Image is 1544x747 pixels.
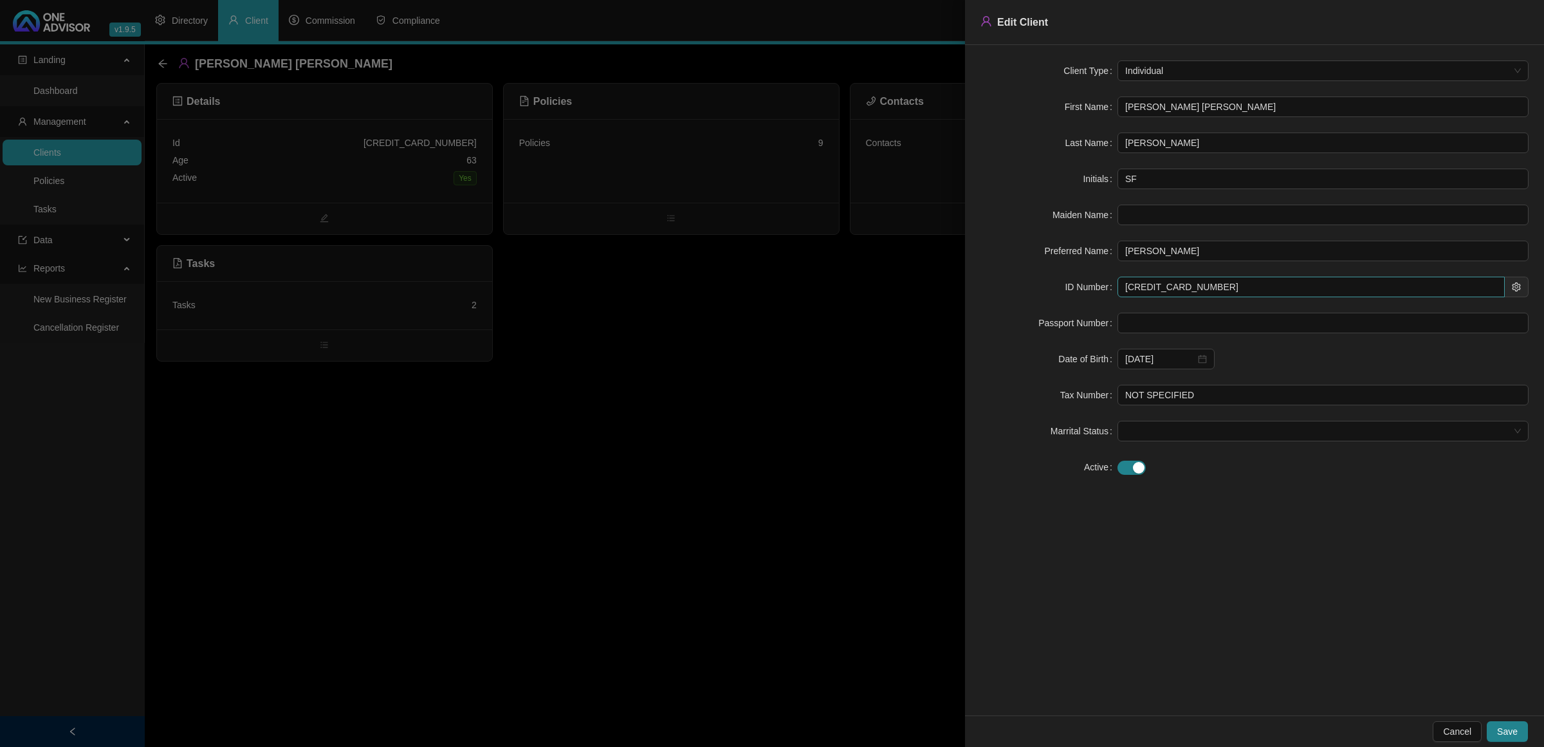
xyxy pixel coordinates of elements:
label: Active [1084,457,1117,477]
label: Passport Number [1038,313,1117,333]
label: Last Name [1065,133,1117,153]
span: Individual [1125,61,1521,80]
button: Save [1487,721,1528,742]
span: Edit Client [997,17,1048,28]
label: Maiden Name [1052,205,1117,225]
label: First Name [1065,97,1117,117]
label: Preferred Name [1045,241,1117,261]
span: Save [1497,724,1518,739]
label: Marrital Status [1051,421,1117,441]
span: Cancel [1443,724,1471,739]
label: Date of Birth [1058,349,1117,369]
label: Client Type [1063,60,1117,81]
button: Cancel [1433,721,1482,742]
label: Tax Number [1060,385,1117,405]
label: ID Number [1065,277,1117,297]
span: setting [1512,282,1521,291]
label: Initials [1083,169,1117,189]
input: Select date [1125,352,1195,366]
span: user [980,15,992,27]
